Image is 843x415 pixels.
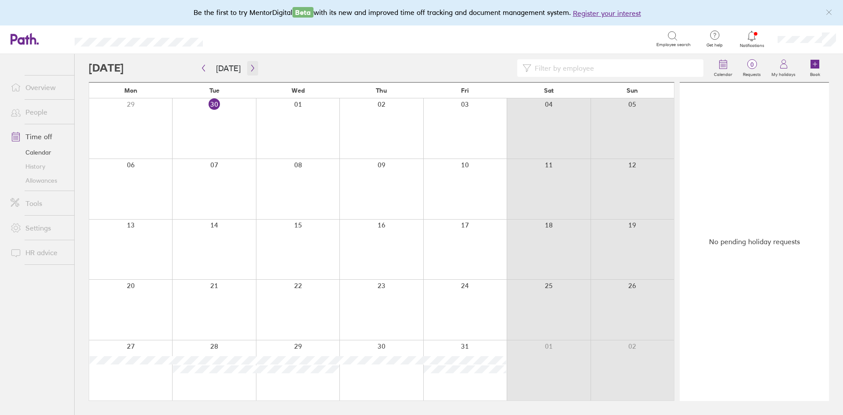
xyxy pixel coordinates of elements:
label: Calendar [709,69,738,77]
span: Sun [627,87,638,94]
a: History [4,159,74,173]
a: Overview [4,79,74,96]
a: HR advice [4,244,74,261]
a: Notifications [738,30,766,48]
a: Allowances [4,173,74,188]
a: People [4,103,74,121]
a: 0Requests [738,54,766,82]
span: Get help [700,43,729,48]
span: Wed [292,87,305,94]
span: Tue [209,87,220,94]
span: Fri [461,87,469,94]
a: Time off [4,128,74,145]
button: [DATE] [209,61,248,76]
div: Search [227,35,249,43]
a: Calendar [709,54,738,82]
label: My holidays [766,69,801,77]
a: Book [801,54,829,82]
div: Be the first to try MentorDigital with its new and improved time off tracking and document manage... [194,7,650,18]
a: Calendar [4,145,74,159]
a: Settings [4,219,74,237]
span: Sat [544,87,554,94]
label: Book [805,69,825,77]
div: No pending holiday requests [680,83,829,401]
span: Notifications [738,43,766,48]
input: Filter by employee [531,60,698,76]
button: Register your interest [573,8,641,18]
span: Beta [292,7,313,18]
span: Thu [376,87,387,94]
label: Requests [738,69,766,77]
a: Tools [4,195,74,212]
span: Mon [124,87,137,94]
span: 0 [738,61,766,68]
span: Employee search [656,42,691,47]
a: My holidays [766,54,801,82]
